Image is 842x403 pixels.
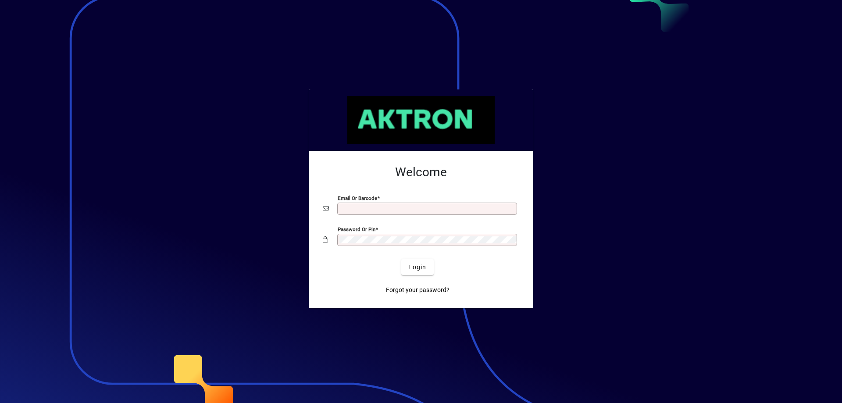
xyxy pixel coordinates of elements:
span: Forgot your password? [386,285,450,295]
mat-label: Email or Barcode [338,195,377,201]
button: Login [401,259,433,275]
span: Login [408,263,426,272]
h2: Welcome [323,165,519,180]
mat-label: Password or Pin [338,226,375,232]
a: Forgot your password? [382,282,453,298]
